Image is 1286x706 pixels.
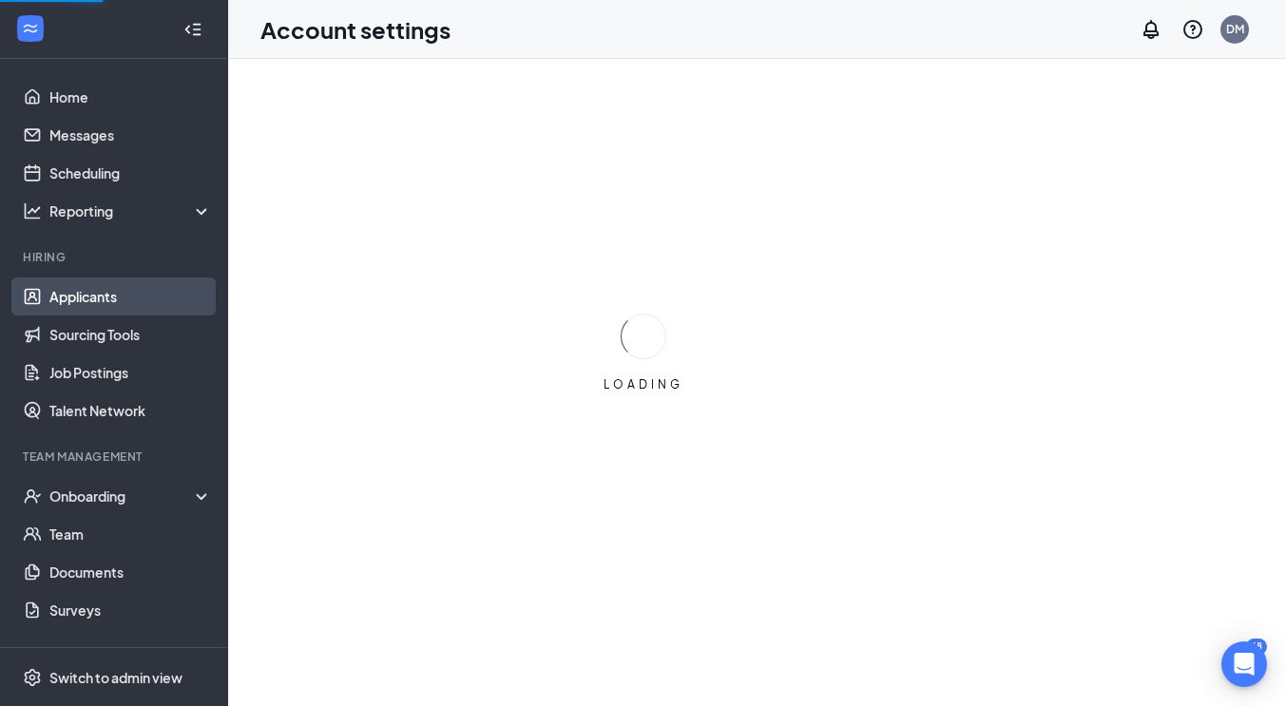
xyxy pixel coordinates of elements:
[1140,18,1162,41] svg: Notifications
[49,353,212,391] a: Job Postings
[21,19,40,38] svg: WorkstreamLogo
[23,487,42,506] svg: UserCheck
[49,315,212,353] a: Sourcing Tools
[1226,21,1244,37] div: DM
[49,277,212,315] a: Applicants
[260,13,451,46] h1: Account settings
[49,201,213,220] div: Reporting
[49,116,212,154] a: Messages
[49,668,182,687] div: Switch to admin view
[23,201,42,220] svg: Analysis
[23,668,42,687] svg: Settings
[23,249,208,265] div: Hiring
[596,376,691,392] div: LOADING
[49,78,212,116] a: Home
[49,487,196,506] div: Onboarding
[49,391,212,429] a: Talent Network
[49,553,212,591] a: Documents
[23,448,208,465] div: Team Management
[49,515,212,553] a: Team
[1181,18,1204,41] svg: QuestionInfo
[1221,641,1267,687] div: Open Intercom Messenger
[1246,639,1267,655] div: 68
[183,20,202,39] svg: Collapse
[49,591,212,629] a: Surveys
[49,154,212,192] a: Scheduling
